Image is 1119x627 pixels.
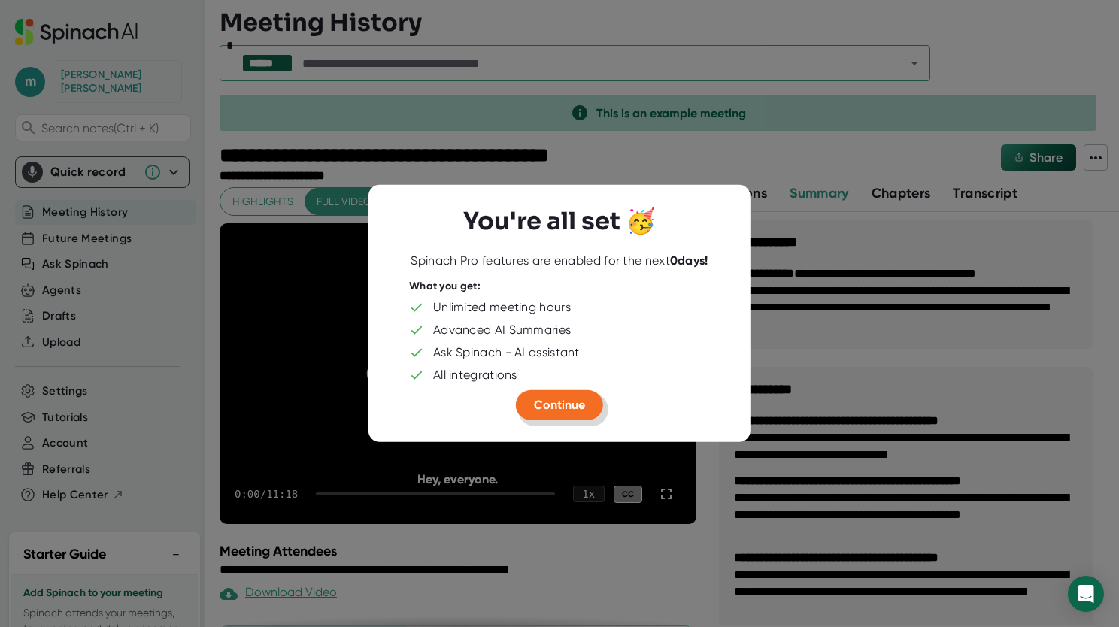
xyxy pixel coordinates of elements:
[463,207,656,235] h3: You're all set 🥳
[1068,576,1104,612] div: Open Intercom Messenger
[411,253,708,268] div: Spinach Pro features are enabled for the next
[534,398,585,412] span: Continue
[433,345,580,360] div: Ask Spinach - AI assistant
[409,279,481,292] div: What you get:
[516,390,603,420] button: Continue
[433,368,517,383] div: All integrations
[433,300,571,315] div: Unlimited meeting hours
[433,323,571,338] div: Advanced AI Summaries
[670,253,708,267] b: 0 days!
